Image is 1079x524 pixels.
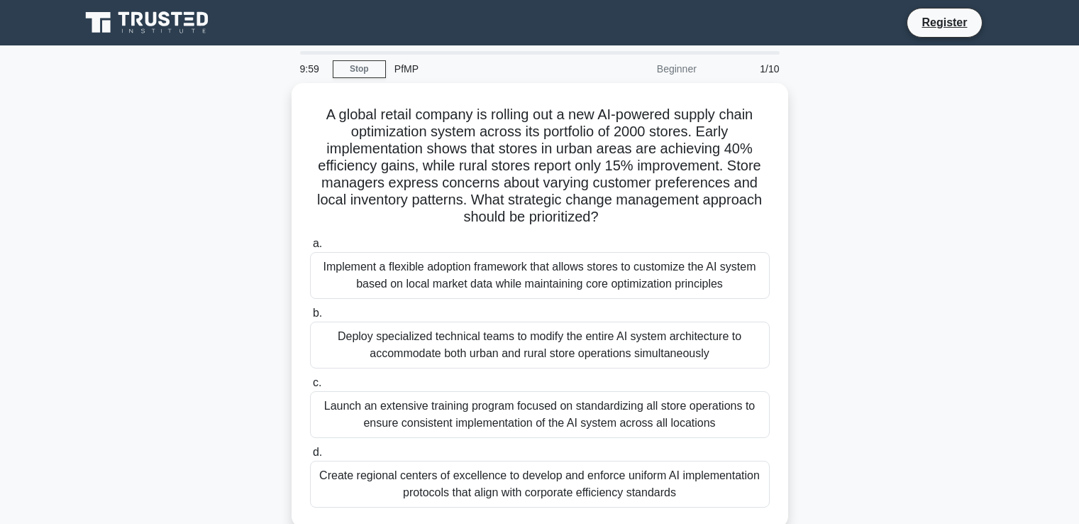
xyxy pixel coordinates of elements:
[913,13,975,31] a: Register
[313,446,322,458] span: d.
[313,237,322,249] span: a.
[310,461,770,508] div: Create regional centers of excellence to develop and enforce uniform AI implementation protocols ...
[705,55,788,83] div: 1/10
[313,376,321,388] span: c.
[292,55,333,83] div: 9:59
[310,322,770,369] div: Deploy specialized technical teams to modify the entire AI system architecture to accommodate bot...
[313,307,322,319] span: b.
[310,391,770,438] div: Launch an extensive training program focused on standardizing all store operations to ensure cons...
[309,106,771,226] h5: A global retail company is rolling out a new AI-powered supply chain optimization system across i...
[581,55,705,83] div: Beginner
[386,55,581,83] div: PfMP
[310,252,770,299] div: Implement a flexible adoption framework that allows stores to customize the AI system based on lo...
[333,60,386,78] a: Stop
